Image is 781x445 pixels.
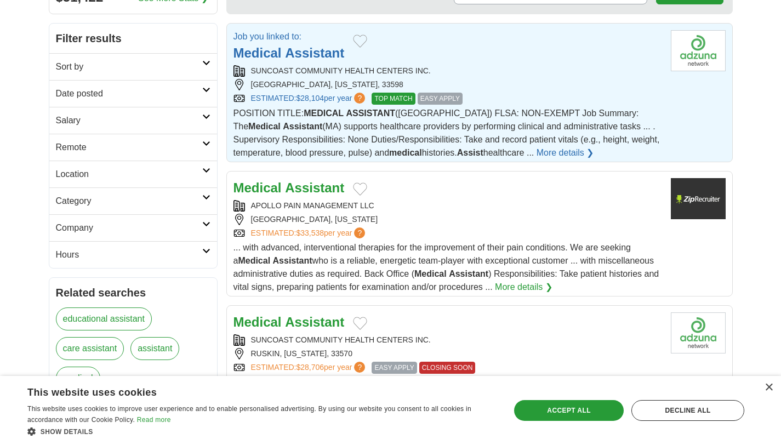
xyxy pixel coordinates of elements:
a: More details ❯ [537,146,594,159]
button: Add to favorite jobs [353,35,367,48]
div: Close [765,384,773,392]
a: ESTIMATED:$33,538per year? [251,227,368,239]
a: medical [56,367,100,390]
button: Add to favorite jobs [353,182,367,196]
strong: Medical [233,180,282,195]
span: This website uses cookies to improve user experience and to enable personalised advertising. By u... [27,405,471,424]
a: Date posted [49,80,217,107]
div: [GEOGRAPHIC_DATA], [US_STATE], 33598 [233,79,662,90]
span: EASY APPLY [418,93,463,105]
div: Accept all [514,400,624,421]
div: SUNCOAST COMMUNITY HEALTH CENTERS INC. [233,65,662,77]
strong: Medical [248,122,281,131]
strong: Medical [414,269,447,278]
button: Add to favorite jobs [353,317,367,330]
strong: Assistant [285,315,344,329]
h2: Salary [56,114,202,127]
a: Medical Assistant [233,180,345,195]
a: Hours [49,241,217,268]
a: Remote [49,134,217,161]
h2: Hours [56,248,202,261]
a: Location [49,161,217,187]
strong: Medical [238,256,270,265]
a: Sort by [49,53,217,80]
span: $28,104 [296,94,324,102]
h2: Location [56,168,202,181]
div: This website uses cookies [27,383,469,399]
strong: Medical [233,45,282,60]
a: Company [49,214,217,241]
img: Company logo [671,30,726,71]
div: SUNCOAST COMMUNITY HEALTH CENTERS INC. [233,334,662,346]
span: ? [354,93,365,104]
span: EASY APPLY [372,362,417,374]
a: Medical Assistant [233,315,345,329]
strong: Assistant [285,180,344,195]
h2: Remote [56,141,202,154]
strong: medical [389,148,422,157]
span: TOP MATCH [372,93,415,105]
strong: ASSISTANT [346,109,395,118]
div: [GEOGRAPHIC_DATA], [US_STATE] [233,214,662,225]
h2: Company [56,221,202,235]
strong: Assistant [449,269,488,278]
strong: Medical [233,315,282,329]
a: Salary [49,107,217,134]
div: Decline all [631,400,744,421]
strong: MEDICAL [304,109,344,118]
a: educational assistant [56,307,152,330]
span: $28,706 [296,363,324,372]
a: care assistant [56,337,124,360]
a: ESTIMATED:$28,104per year? [251,93,368,105]
span: CLOSING SOON [419,362,476,374]
span: POSITION TITLE: ([GEOGRAPHIC_DATA]) FLSA: NON-EXEMPT Job Summary: The (MA) supports healthcare pr... [233,109,660,157]
div: Show details [27,426,496,437]
h2: Category [56,195,202,208]
a: Category [49,187,217,214]
a: assistant [130,337,179,360]
div: RUSKIN, [US_STATE], 33570 [233,348,662,360]
div: APOLLO PAIN MANAGEMENT LLC [233,200,662,212]
span: ... with advanced, interventional therapies for the improvement of their pain conditions. We are ... [233,243,659,292]
a: Medical Assistant [233,45,345,60]
h2: Filter results [49,24,217,53]
h2: Sort by [56,60,202,73]
strong: Assistant [273,256,312,265]
span: ? [354,227,365,238]
strong: Assist [457,148,483,157]
strong: Assistant [283,122,322,131]
a: ESTIMATED:$28,706per year? [251,362,368,374]
span: Show details [41,428,93,436]
h2: Date posted [56,87,202,100]
h2: Related searches [56,284,210,301]
a: More details ❯ [495,281,552,294]
p: Job you linked to: [233,30,345,43]
strong: Assistant [285,45,344,60]
a: Read more, opens a new window [137,416,171,424]
span: $33,538 [296,229,324,237]
img: Company logo [671,312,726,353]
img: Company logo [671,178,726,219]
span: ? [354,362,365,373]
